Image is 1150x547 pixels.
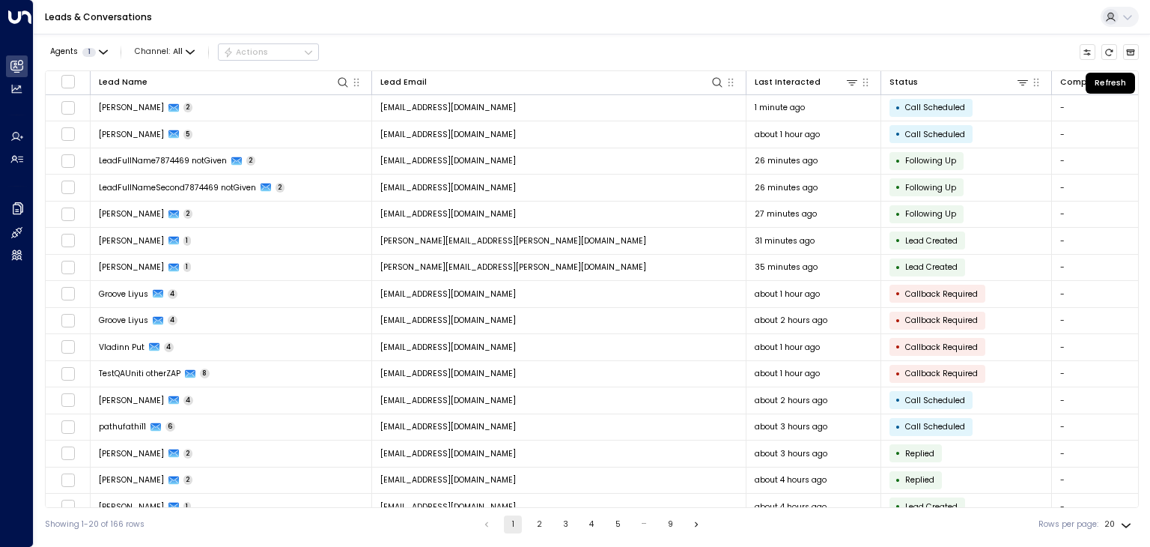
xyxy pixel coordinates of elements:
span: 31 minutes ago [755,235,815,247]
span: TestQAUniti otherZAP [99,368,180,379]
span: 2 [246,156,256,166]
span: Preethi Prakash [99,474,164,486]
span: 1 [82,48,96,57]
nav: pagination navigation [477,516,706,534]
span: Lead Created [905,262,958,273]
button: Go to page 2 [530,516,548,534]
span: 8 [200,369,210,378]
span: Toggle select row [61,181,75,195]
span: All [173,47,183,56]
div: • [895,390,901,410]
span: Groove Liyus [99,288,148,300]
span: Jeremy Chan [99,208,164,220]
span: Callback Required [905,342,978,353]
span: Toggle select row [61,313,75,327]
div: • [895,497,901,516]
span: pathufathi11 [99,421,146,432]
span: 2 [276,183,285,193]
span: about 1 hour ago [755,288,820,300]
span: preeethi12@yahoo.com [380,474,516,486]
div: Lead Name [99,76,147,89]
span: 35 minutes ago [755,262,818,273]
span: Following Up [905,182,956,193]
label: Rows per page: [1038,519,1098,531]
span: 4 [164,342,174,352]
span: 1 minute ago [755,102,805,113]
span: 2 [183,475,193,485]
span: Groove Liyus [99,315,148,326]
span: LeadFullName7874469@mailinator.com [380,155,516,166]
span: 26 minutes ago [755,182,818,193]
div: • [895,471,901,490]
button: Customize [1080,44,1096,61]
span: 2 [183,449,193,459]
span: Toggle select all [61,74,75,88]
div: … [635,516,653,534]
span: Call Scheduled [905,395,965,406]
span: 1 [183,502,192,512]
div: 20 [1104,516,1134,534]
span: LeadFullNameSecond7874469 notGiven [99,182,256,193]
span: veyilindosep17@yahoo.com [380,342,516,353]
span: 5 [183,130,193,139]
span: Callback Required [905,368,978,379]
div: Company Name [1060,76,1131,89]
span: Preethi Prakash [99,501,164,513]
span: about 2 hours ago [755,395,827,406]
span: Khyati Singh [99,262,164,273]
span: about 2 hours ago [755,315,827,326]
span: Toggle select row [61,366,75,381]
span: LeadFullNameSecond7874469@mailinator.com [380,182,516,193]
div: • [895,258,901,277]
div: Button group with a nested menu [218,43,319,61]
button: Agents1 [45,44,112,60]
div: Last Interacted [755,76,821,89]
span: khyati.singh@iwgplc.com [380,235,646,247]
span: 26 minutes ago [755,155,818,166]
span: grooove31@yahoo.com [380,288,516,300]
div: • [895,337,901,357]
span: about 1 hour ago [755,368,820,379]
span: Callback Required [905,315,978,326]
div: • [895,417,901,437]
span: solid_shagohod@blondmail.com [380,208,516,220]
span: Toggle select row [61,287,75,301]
span: 4 [168,315,178,325]
button: Actions [218,43,319,61]
span: Replied [905,448,934,459]
span: about 3 hours ago [755,421,827,432]
span: preeethi12@yahoo.com [380,448,516,459]
span: Replied [905,474,934,486]
div: Lead Name [99,75,350,89]
div: Lead Email [380,75,725,89]
span: Call Scheduled [905,129,965,140]
button: Go to page 9 [661,516,679,534]
div: • [895,444,901,463]
span: Vladinn Put [99,342,144,353]
div: • [895,284,901,303]
div: • [895,178,901,197]
span: LeadFullName7874469 notGiven [99,155,227,166]
span: Preethi Prakash [99,448,164,459]
span: preeethi12@yahoo.com [380,501,516,513]
span: Lead Created [905,501,958,513]
div: • [895,205,901,224]
div: Actions [223,47,269,58]
span: 2 [183,103,193,112]
div: • [895,364,901,384]
span: pathufathi11@proton.me [380,421,516,432]
div: Showing 1-20 of 166 rows [45,519,144,531]
span: 27 minutes ago [755,208,817,220]
span: 1 [183,236,192,246]
span: Toggle select row [61,234,75,248]
span: Toggle select row [61,127,75,142]
div: • [895,98,901,118]
span: Toggle select row [61,393,75,408]
span: Ryan thomas [99,395,164,406]
button: Go to page 4 [582,516,600,534]
span: Toggle select row [61,420,75,434]
span: Toggle select row [61,100,75,115]
span: Toggle select row [61,340,75,354]
span: 6 [165,422,176,432]
button: Go to next page [687,516,705,534]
